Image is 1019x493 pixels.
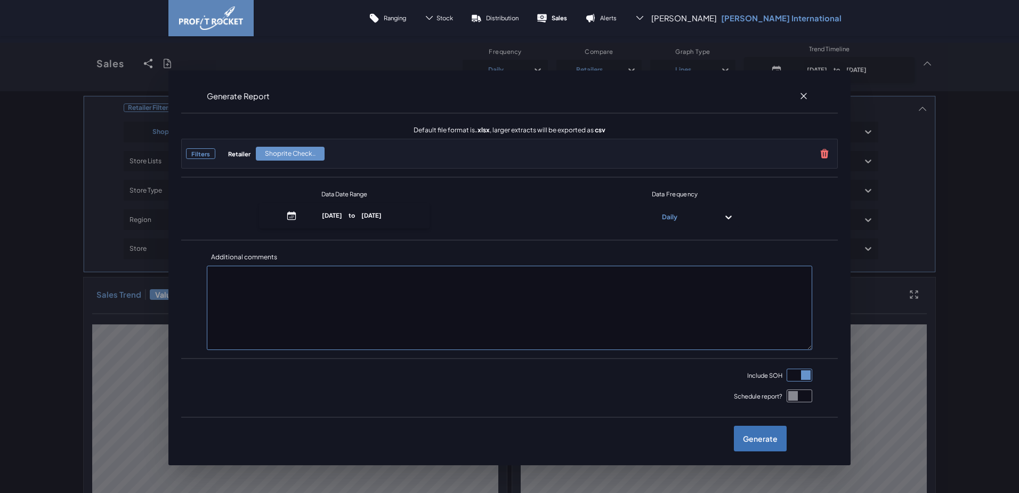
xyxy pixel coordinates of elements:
[321,190,367,198] p: Data Date Range
[625,209,714,226] div: Daily
[186,148,215,159] h3: Filters
[734,392,782,400] p: Schedule report?
[211,253,277,261] p: Additional comments
[256,147,325,161] div: Shoprite Check..
[360,5,415,31] a: Ranging
[462,5,528,31] a: Distribution
[595,126,605,134] strong: csv
[436,14,453,22] span: Stock
[179,6,243,30] img: image
[475,126,490,134] strong: .xlsx
[301,211,403,219] p: [DATE] [DATE]
[228,150,250,158] h4: Retailer
[384,14,406,22] p: Ranging
[747,371,782,379] p: Include SOH
[721,13,842,23] p: [PERSON_NAME] International
[600,14,617,22] p: Alerts
[528,5,576,31] a: Sales
[552,14,567,22] p: Sales
[414,126,605,134] p: Default file format is , larger extracts will be exported as
[576,5,626,31] a: Alerts
[734,426,787,451] label: Generate
[486,14,519,22] p: Distribution
[342,211,361,219] span: to
[651,13,717,23] span: [PERSON_NAME]
[541,190,808,198] p: Data Frequency
[207,91,270,101] h3: Generate Report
